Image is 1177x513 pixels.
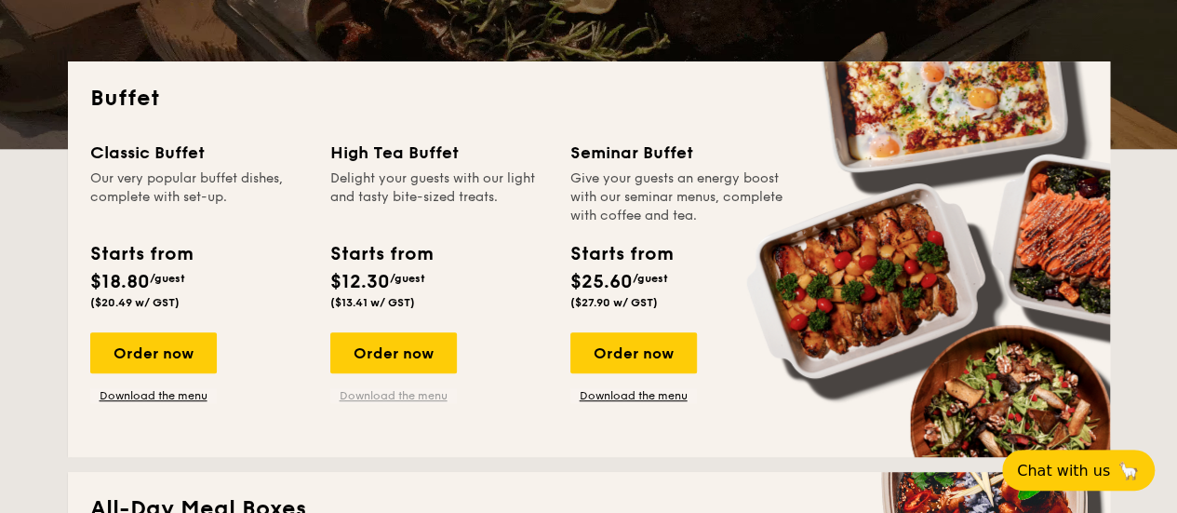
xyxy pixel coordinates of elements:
span: /guest [390,272,425,285]
span: 🦙 [1117,460,1140,481]
div: Seminar Buffet [570,140,788,166]
div: Classic Buffet [90,140,308,166]
a: Download the menu [90,388,217,403]
div: Order now [570,332,697,373]
div: Delight your guests with our light and tasty bite-sized treats. [330,169,548,225]
span: $12.30 [330,271,390,293]
a: Download the menu [330,388,457,403]
div: Our very popular buffet dishes, complete with set-up. [90,169,308,225]
span: $25.60 [570,271,633,293]
span: Chat with us [1017,462,1110,479]
span: ($20.49 w/ GST) [90,296,180,309]
div: Give your guests an energy boost with our seminar menus, complete with coffee and tea. [570,169,788,225]
div: Starts from [330,240,432,268]
span: ($13.41 w/ GST) [330,296,415,309]
span: $18.80 [90,271,150,293]
span: ($27.90 w/ GST) [570,296,658,309]
div: Starts from [90,240,192,268]
span: /guest [633,272,668,285]
div: Starts from [570,240,672,268]
div: High Tea Buffet [330,140,548,166]
a: Download the menu [570,388,697,403]
span: /guest [150,272,185,285]
h2: Buffet [90,84,1088,114]
button: Chat with us🦙 [1002,450,1155,491]
div: Order now [90,332,217,373]
div: Order now [330,332,457,373]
